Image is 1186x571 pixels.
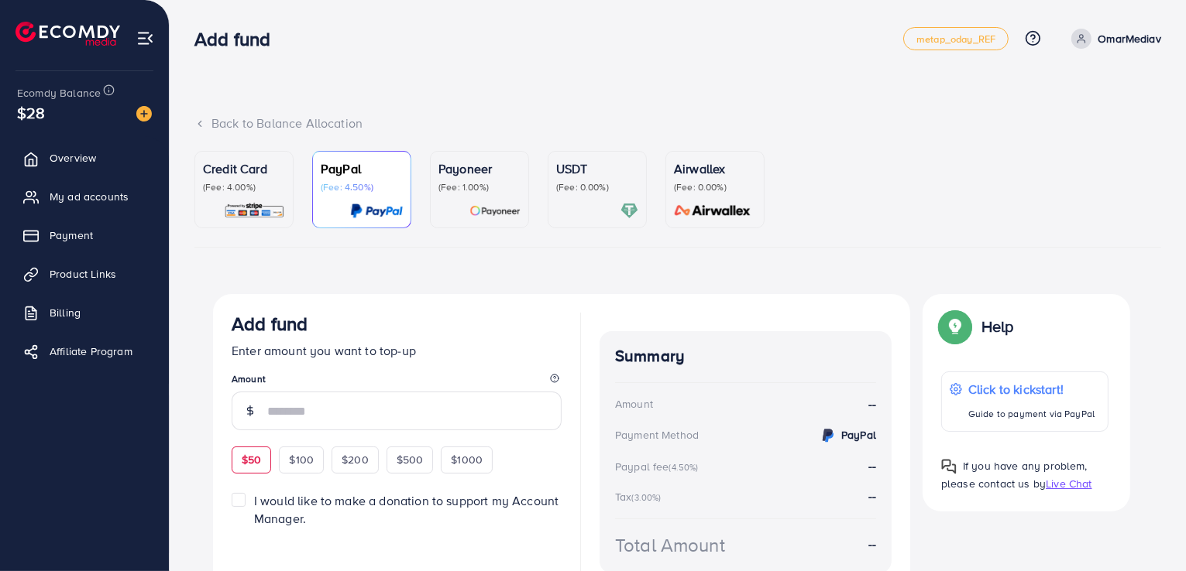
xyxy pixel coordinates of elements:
span: $1000 [451,452,483,467]
h4: Summary [615,347,876,366]
span: $28 [17,101,45,124]
h3: Add fund [194,28,283,50]
p: OmarMediav [1098,29,1161,48]
p: USDT [556,159,638,178]
a: Affiliate Program [12,336,157,367]
img: credit [819,426,837,445]
div: Paypal fee [615,459,703,474]
img: menu [136,29,154,47]
div: Amount [615,396,653,412]
a: My ad accounts [12,181,157,212]
span: Ecomdy Balance [17,85,101,101]
strong: -- [868,535,876,553]
span: If you have any problem, please contact us by [941,458,1088,491]
span: Affiliate Program [50,344,132,359]
p: Airwallex [674,159,756,178]
iframe: Chat [1120,501,1174,559]
img: card [469,202,521,220]
span: $100 [289,452,314,467]
small: (3.00%) [631,491,661,504]
img: Popup guide [941,459,957,474]
img: logo [15,22,120,46]
small: (4.50%) [669,461,699,474]
img: Popup guide [941,313,969,340]
p: Click to kickstart! [968,380,1095,398]
span: My ad accounts [50,189,129,204]
span: I would like to make a donation to support my Account Manager. [254,492,559,527]
div: Payment Method [615,427,699,443]
span: Payment [50,227,93,243]
strong: PayPal [841,427,876,443]
div: Total Amount [615,532,725,559]
p: PayPal [321,159,403,178]
p: Credit Card [203,159,285,178]
strong: -- [868,457,876,474]
p: (Fee: 1.00%) [438,181,521,193]
a: Billing [12,297,157,328]
h3: Add fund [232,313,308,335]
img: card [224,202,285,220]
a: OmarMediav [1065,29,1161,49]
span: $500 [397,452,424,467]
span: Billing [50,305,81,320]
p: (Fee: 4.00%) [203,181,285,193]
div: Back to Balance Allocation [194,115,1161,132]
p: Help [981,317,1014,336]
p: Guide to payment via PayPal [968,405,1095,423]
p: Enter amount you want to top-up [232,341,562,360]
img: card [669,202,756,220]
a: Payment [12,220,157,251]
legend: Amount [232,372,562,391]
a: Overview [12,142,157,173]
img: card [621,202,638,220]
span: metap_oday_REF [916,34,995,44]
div: Tax [615,489,666,504]
span: Live Chat [1046,476,1091,491]
strong: -- [868,395,876,413]
span: $50 [242,452,261,467]
span: $200 [342,452,369,467]
p: (Fee: 4.50%) [321,181,403,193]
a: Product Links [12,258,157,289]
span: Overview [50,150,96,166]
strong: -- [868,487,876,504]
a: metap_oday_REF [903,27,1009,50]
img: image [136,106,152,121]
img: card [350,202,403,220]
p: Payoneer [438,159,521,178]
p: (Fee: 0.00%) [674,181,756,193]
p: (Fee: 0.00%) [556,181,638,193]
span: Product Links [50,266,116,282]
